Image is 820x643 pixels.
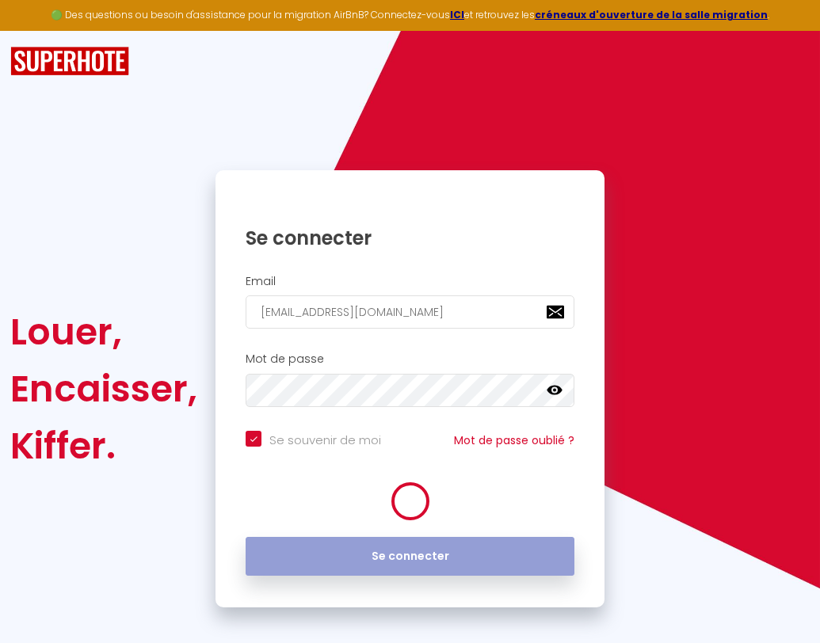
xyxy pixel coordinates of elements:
div: Kiffer. [10,417,197,474]
button: Se connecter [246,537,574,576]
div: Louer, [10,303,197,360]
button: Ouvrir le widget de chat LiveChat [13,6,60,54]
img: SuperHote logo [10,47,129,76]
a: créneaux d'ouverture de la salle migration [535,8,768,21]
h2: Mot de passe [246,352,574,366]
h1: Se connecter [246,226,574,250]
input: Ton Email [246,295,574,329]
a: Mot de passe oublié ? [454,432,574,448]
div: Encaisser, [10,360,197,417]
a: ICI [450,8,464,21]
h2: Email [246,275,574,288]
